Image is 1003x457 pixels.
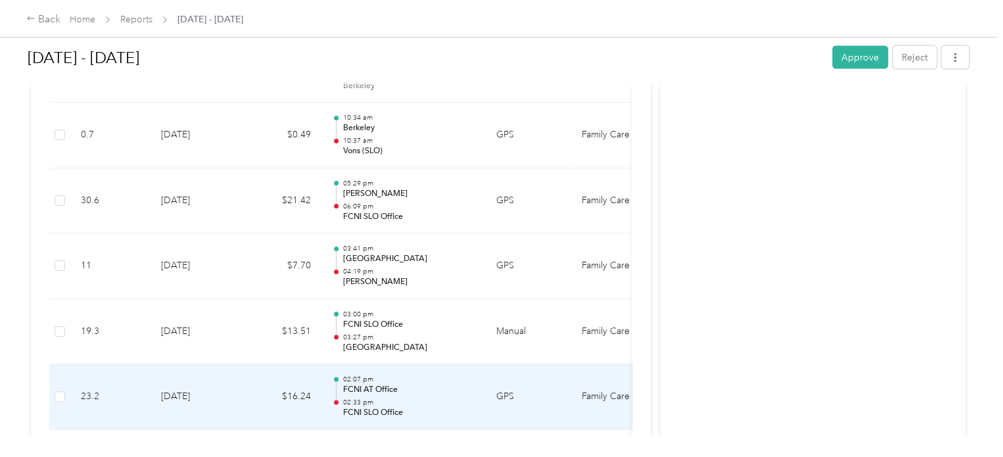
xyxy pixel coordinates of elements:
td: [DATE] [151,168,243,234]
p: 03:00 pm [342,310,475,319]
td: Family Care Network [571,103,670,168]
td: GPS [486,168,571,234]
p: 10:34 am [342,113,475,122]
td: GPS [486,364,571,430]
p: [PERSON_NAME] [342,276,475,288]
td: Family Care Network [571,233,670,299]
p: 02:07 pm [342,375,475,384]
td: $21.42 [243,168,321,234]
p: [GEOGRAPHIC_DATA] [342,253,475,265]
iframe: Everlance-gr Chat Button Frame [929,383,1003,457]
td: Family Care Network [571,299,670,365]
a: Home [70,14,95,25]
p: 03:27 pm [342,333,475,342]
td: 23.2 [70,364,151,430]
h1: Sep 15 - 28, 2025 [28,42,823,74]
p: [GEOGRAPHIC_DATA] [342,342,475,354]
button: Reject [893,46,937,69]
p: Berkeley [342,122,475,134]
a: Reports [120,14,152,25]
p: [PERSON_NAME] [342,188,475,200]
button: Approve [832,46,888,69]
td: $0.49 [243,103,321,168]
p: 10:37 am [342,136,475,145]
td: $16.24 [243,364,321,430]
td: Family Care Network [571,168,670,234]
p: FCNI AT Office [342,384,475,396]
td: [DATE] [151,364,243,430]
td: Family Care Network [571,364,670,430]
td: $13.51 [243,299,321,365]
td: $7.70 [243,233,321,299]
p: FCNI SLO Office [342,211,475,223]
div: Back [26,12,60,28]
td: GPS [486,233,571,299]
p: FCNI SLO Office [342,319,475,331]
td: [DATE] [151,103,243,168]
p: 04:19 pm [342,267,475,276]
td: 30.6 [70,168,151,234]
p: 02:33 pm [342,398,475,407]
td: Manual [486,299,571,365]
p: 05:29 pm [342,179,475,188]
p: Vons (SLO) [342,145,475,157]
p: FCNI SLO Office [342,407,475,419]
td: 11 [70,233,151,299]
td: [DATE] [151,233,243,299]
td: GPS [486,103,571,168]
p: 06:09 pm [342,202,475,211]
p: 03:41 pm [342,244,475,253]
td: 0.7 [70,103,151,168]
td: [DATE] [151,299,243,365]
td: 19.3 [70,299,151,365]
span: [DATE] - [DATE] [177,12,243,26]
